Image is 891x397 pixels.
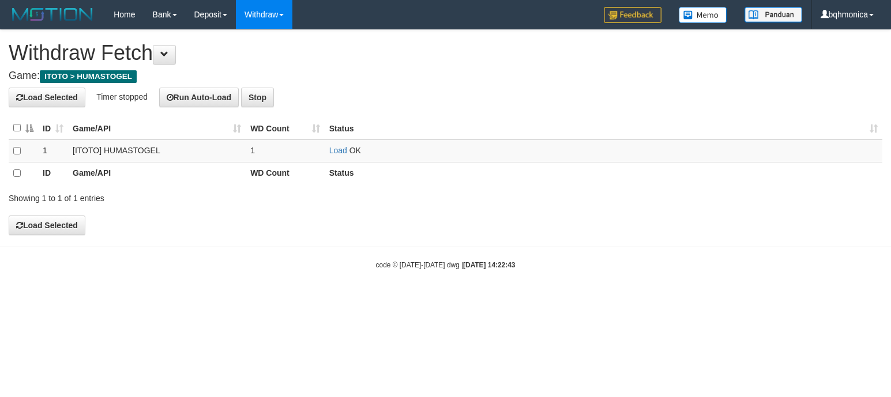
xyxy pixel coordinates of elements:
small: code © [DATE]-[DATE] dwg | [376,261,516,269]
button: Load Selected [9,215,85,235]
h1: Withdraw Fetch [9,41,882,65]
th: ID [38,162,68,184]
th: Status [325,162,882,184]
th: Game/API [68,162,246,184]
th: Status: activate to sort column ascending [325,117,882,139]
td: [ITOTO] HUMASTOGEL [68,139,246,162]
th: Game/API: activate to sort column ascending [68,117,246,139]
div: Showing 1 to 1 of 1 entries [9,188,363,204]
button: Run Auto-Load [159,88,239,107]
span: OK [349,146,361,155]
button: Stop [241,88,274,107]
th: WD Count [246,162,325,184]
img: MOTION_logo.png [9,6,96,23]
strong: [DATE] 14:22:43 [463,261,515,269]
img: panduan.png [745,7,802,22]
img: Button%20Memo.svg [679,7,727,23]
button: Load Selected [9,88,85,107]
td: 1 [38,139,68,162]
span: 1 [250,146,255,155]
a: Load [329,146,347,155]
th: WD Count: activate to sort column ascending [246,117,325,139]
span: ITOTO > HUMASTOGEL [40,70,137,83]
th: ID: activate to sort column ascending [38,117,68,139]
span: Timer stopped [96,92,148,101]
h4: Game: [9,70,882,82]
img: Feedback.jpg [604,7,661,23]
